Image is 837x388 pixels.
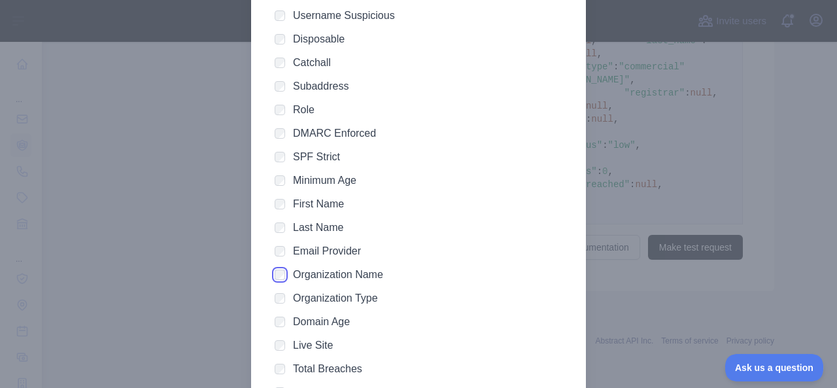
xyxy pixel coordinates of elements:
[293,363,362,374] label: Total Breaches
[725,354,824,381] iframe: Toggle Customer Support
[293,245,361,256] label: Email Provider
[293,104,315,115] label: Role
[293,269,383,280] label: Organization Name
[293,10,395,21] label: Username Suspicious
[293,316,350,327] label: Domain Age
[293,292,378,304] label: Organization Type
[293,151,340,162] label: SPF Strict
[293,340,333,351] label: Live Site
[293,128,376,139] label: DMARC Enforced
[293,198,344,209] label: First Name
[293,175,356,186] label: Minimum Age
[293,80,349,92] label: Subaddress
[293,222,343,233] label: Last Name
[293,57,331,68] label: Catchall
[293,33,345,44] label: Disposable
